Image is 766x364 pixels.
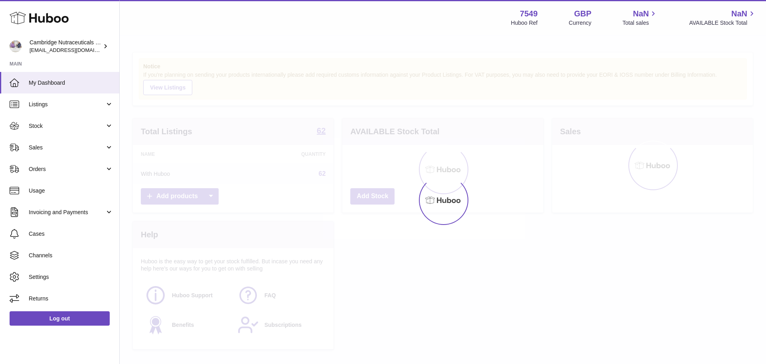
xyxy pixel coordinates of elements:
[29,79,113,87] span: My Dashboard
[622,19,658,27] span: Total sales
[29,187,113,195] span: Usage
[30,47,117,53] span: [EMAIL_ADDRESS][DOMAIN_NAME]
[29,122,105,130] span: Stock
[29,165,105,173] span: Orders
[29,101,105,108] span: Listings
[569,19,592,27] div: Currency
[520,8,538,19] strong: 7549
[689,8,756,27] a: NaN AVAILABLE Stock Total
[29,252,113,259] span: Channels
[731,8,747,19] span: NaN
[689,19,756,27] span: AVAILABLE Stock Total
[10,40,22,52] img: internalAdmin-7549@internal.huboo.com
[29,209,105,216] span: Invoicing and Payments
[29,273,113,281] span: Settings
[29,144,105,151] span: Sales
[10,311,110,326] a: Log out
[511,19,538,27] div: Huboo Ref
[29,295,113,302] span: Returns
[574,8,591,19] strong: GBP
[30,39,101,54] div: Cambridge Nutraceuticals Ltd
[29,230,113,238] span: Cases
[633,8,649,19] span: NaN
[622,8,658,27] a: NaN Total sales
